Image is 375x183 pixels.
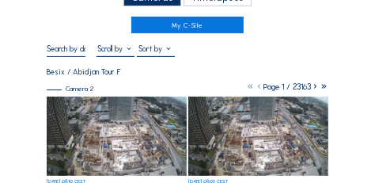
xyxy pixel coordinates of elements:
[188,97,328,175] img: image_53075903
[131,17,244,33] a: My C-Site
[47,97,187,175] img: image_53075904
[47,69,121,77] div: Besix / Abidjan Tour F
[47,85,93,92] div: Camera 2
[47,44,85,54] input: Search by date 󰅀
[263,82,311,92] span: Page 1 / 23163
